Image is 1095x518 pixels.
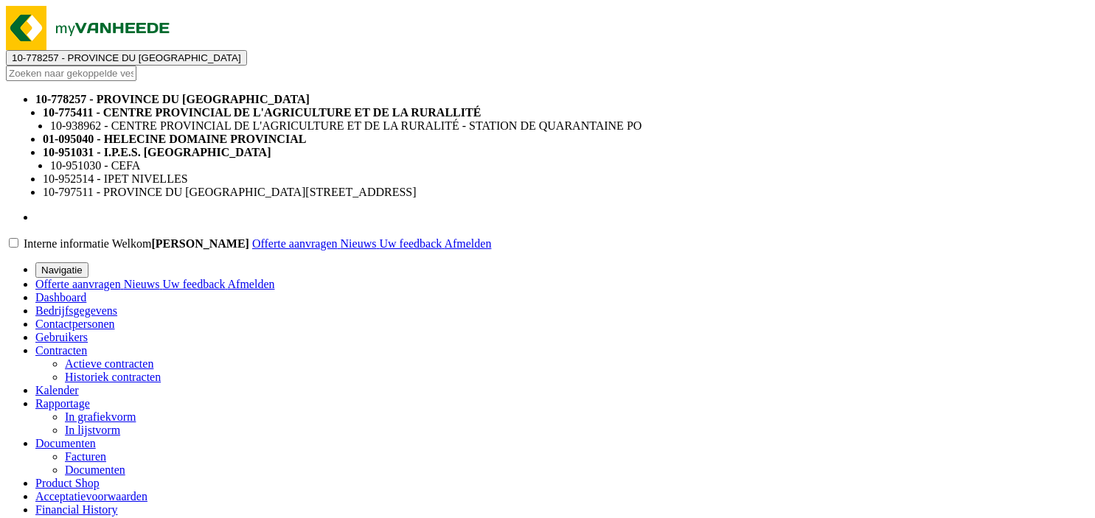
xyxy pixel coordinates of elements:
strong: 10-778257 - PROVINCE DU [GEOGRAPHIC_DATA] [35,93,310,105]
input: Zoeken naar gekoppelde vestigingen [6,66,136,81]
a: Nieuws [341,237,380,250]
a: Actieve contracten [65,357,153,370]
a: Historiek contracten [65,371,161,383]
span: Welkom [112,237,252,250]
span: Offerte aanvragen [252,237,338,250]
li: 10-952514 - IPET NIVELLES [43,172,1089,186]
a: Afmelden [228,278,275,290]
a: Facturen [65,450,106,463]
a: Uw feedback [379,237,444,250]
strong: 10-775411 - CENTRE PROVINCIAL DE L'AGRICULTURE ET DE LA RURALLITÉ [43,106,481,119]
strong: [PERSON_NAME] [151,237,248,250]
a: Acceptatievoorwaarden [35,490,147,503]
a: In grafiekvorm [65,410,136,423]
button: 10-778257 - PROVINCE DU [GEOGRAPHIC_DATA] [6,50,247,66]
li: 10-951030 - CEFA [50,159,1089,172]
strong: 10-951031 - I.P.E.S. [GEOGRAPHIC_DATA] [43,146,271,158]
li: 10-938962 - CENTRE PROVINCIAL DE L'AGRICULTURE ET DE LA RURALITÉ - STATION DE QUARANTAINE PO [50,119,1089,133]
a: Afmelden [444,237,491,250]
a: Product Shop [35,477,100,489]
a: Contactpersonen [35,318,115,330]
a: Kalender [35,384,79,396]
a: Dashboard [35,291,86,304]
span: Uw feedback [163,278,226,290]
img: myVanheede [6,6,183,50]
a: Documenten [65,463,125,476]
span: Offerte aanvragen [35,278,121,290]
button: Navigatie [35,262,88,278]
a: Rapportage [35,397,90,410]
a: Offerte aanvragen [252,237,341,250]
span: Navigatie [41,265,83,276]
span: Nieuws [341,237,377,250]
label: Interne informatie [24,237,109,250]
span: Uw feedback [379,237,442,250]
a: Financial History [35,503,118,516]
span: 10-778257 - PROVINCE DU [GEOGRAPHIC_DATA] [12,52,241,63]
a: Documenten [35,437,96,449]
a: Bedrijfsgegevens [35,304,117,317]
a: Offerte aanvragen [35,278,124,290]
strong: 01-095040 - HELECINE DOMAINE PROVINCIAL [43,133,306,145]
li: 10-797511 - PROVINCE DU [GEOGRAPHIC_DATA][STREET_ADDRESS] [43,186,1089,199]
a: Uw feedback [163,278,228,290]
a: Nieuws [124,278,163,290]
a: Gebruikers [35,331,88,343]
a: In lijstvorm [65,424,120,436]
span: Nieuws [124,278,160,290]
a: Contracten [35,344,87,357]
